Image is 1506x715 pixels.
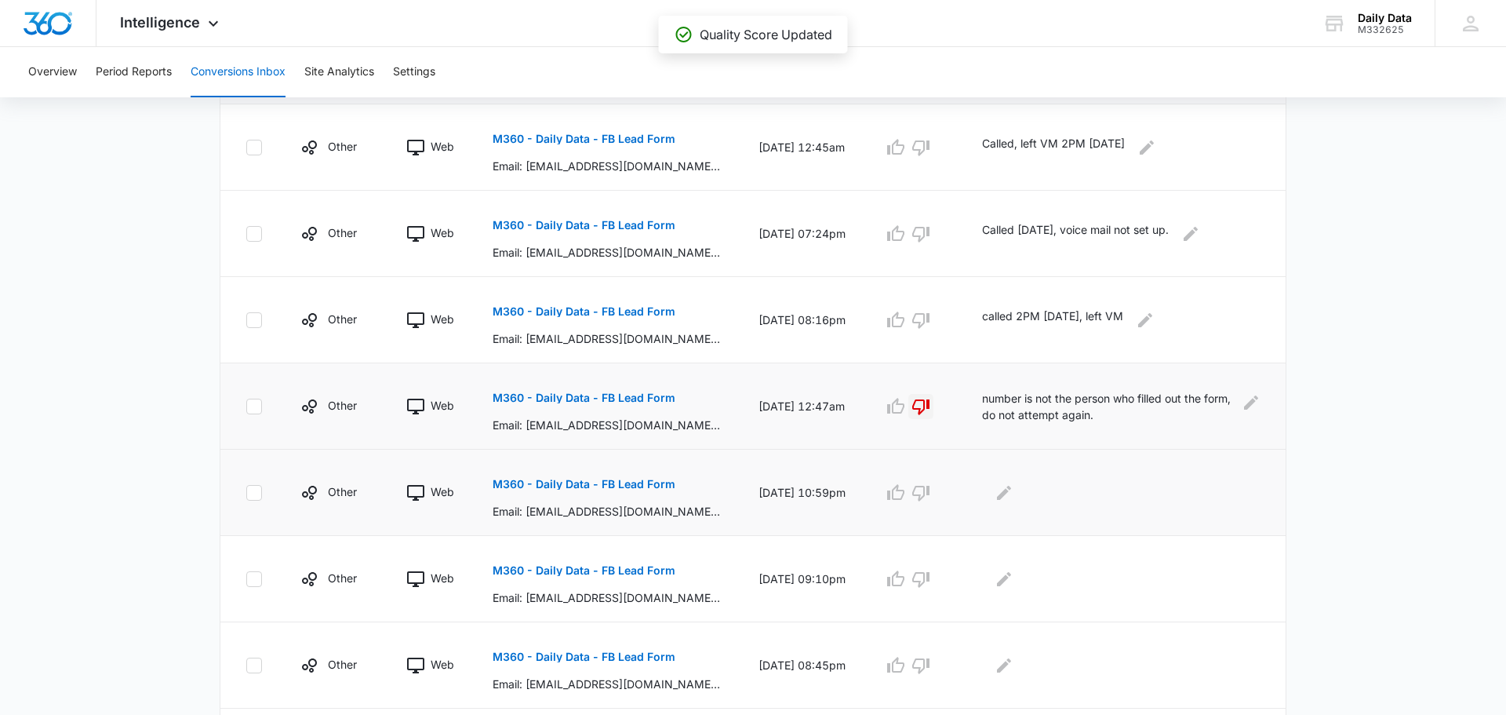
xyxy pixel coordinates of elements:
[328,656,357,673] p: Other
[991,653,1017,678] button: Edit Comments
[740,104,864,191] td: [DATE] 12:45am
[431,311,454,327] p: Web
[328,397,357,414] p: Other
[493,417,721,433] p: Email: [EMAIL_ADDRESS][DOMAIN_NAME], Name: [PERSON_NAME], Phone: [PHONE_NUMBER], Form submitted a...
[328,483,357,500] p: Other
[328,311,357,327] p: Other
[431,570,454,586] p: Web
[328,224,357,241] p: Other
[328,570,357,586] p: Other
[493,565,675,576] p: M360 - Daily Data - FB Lead Form
[740,450,864,536] td: [DATE] 10:59pm
[493,503,721,520] p: Email: [EMAIL_ADDRESS][DOMAIN_NAME], Name: [PERSON_NAME], Phone: [PHONE_NUMBER], Form submitted a...
[1178,221,1203,246] button: Edit Comments
[328,138,357,155] p: Other
[740,277,864,363] td: [DATE] 08:16pm
[982,135,1125,160] p: Called, left VM 2PM [DATE]
[982,308,1123,333] p: called 2PM [DATE], left VM
[1241,390,1260,415] button: Edit Comments
[493,589,721,606] p: Email: [EMAIL_ADDRESS][DOMAIN_NAME], Name: [PERSON_NAME], Phone: [PHONE_NUMBER], Form submitted a...
[493,676,721,692] p: Email: [EMAIL_ADDRESS][DOMAIN_NAME], Name: [PERSON_NAME], Phone: [PHONE_NUMBER], Form submitted a...
[493,330,721,347] p: Email: [EMAIL_ADDRESS][DOMAIN_NAME], Name: [PERSON_NAME], Phone: [PHONE_NUMBER], Form submitted a...
[120,14,200,31] span: Intelligence
[1134,135,1159,160] button: Edit Comments
[393,47,435,97] button: Settings
[493,306,675,317] p: M360 - Daily Data - FB Lead Form
[28,47,77,97] button: Overview
[493,293,675,330] button: M360 - Daily Data - FB Lead Form
[493,379,675,417] button: M360 - Daily Data - FB Lead Form
[304,47,374,97] button: Site Analytics
[1358,12,1412,24] div: account name
[740,622,864,709] td: [DATE] 08:45pm
[493,479,675,490] p: M360 - Daily Data - FB Lead Form
[982,390,1232,423] p: number is not the person who filled out the form, do not attempt again.
[493,120,675,158] button: M360 - Daily Data - FB Lead Form
[493,651,675,662] p: M360 - Daily Data - FB Lead Form
[493,133,675,144] p: M360 - Daily Data - FB Lead Form
[431,483,454,500] p: Web
[191,47,286,97] button: Conversions Inbox
[493,158,721,174] p: Email: [EMAIL_ADDRESS][DOMAIN_NAME], Name: [PERSON_NAME], Phone: [PHONE_NUMBER], Form submitted a...
[96,47,172,97] button: Period Reports
[431,224,454,241] p: Web
[991,567,1017,592] button: Edit Comments
[493,465,675,503] button: M360 - Daily Data - FB Lead Form
[431,397,454,414] p: Web
[493,220,675,231] p: M360 - Daily Data - FB Lead Form
[982,221,1169,246] p: Called [DATE], voice mail not set up.
[493,392,675,403] p: M360 - Daily Data - FB Lead Form
[431,138,454,155] p: Web
[431,656,454,673] p: Web
[493,206,675,244] button: M360 - Daily Data - FB Lead Form
[493,638,675,676] button: M360 - Daily Data - FB Lead Form
[991,480,1017,505] button: Edit Comments
[493,244,721,261] p: Email: [EMAIL_ADDRESS][DOMAIN_NAME], Name: [PERSON_NAME], Phone: [PHONE_NUMBER], Form submitted a...
[740,536,864,622] td: [DATE] 09:10pm
[740,191,864,277] td: [DATE] 07:24pm
[493,552,675,589] button: M360 - Daily Data - FB Lead Form
[1358,24,1412,35] div: account id
[1133,308,1158,333] button: Edit Comments
[740,363,864,450] td: [DATE] 12:47am
[700,25,832,44] p: Quality Score Updated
